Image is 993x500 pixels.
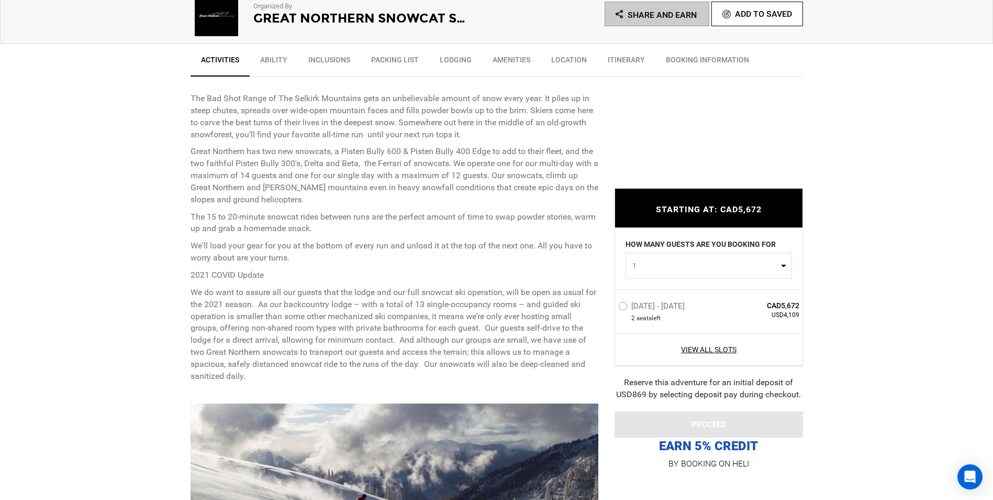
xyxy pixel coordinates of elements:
span: STARTING AT: CAD5,672 [656,204,762,214]
p: We do want to assure all our guests that the lodge and our full snowcat ski operation, will be op... [191,287,599,383]
p: The Bad Shot Range of The Selkirk Mountains gets an unbelievable amount of snow every year. It pi... [191,93,599,140]
a: Itinerary [597,49,655,75]
span: CAD5,672 [724,300,800,311]
label: [DATE] - [DATE] [618,301,687,314]
div: Reserve this adventure for an initial deposit of USD869 by selecting deposit pay during checkout. [615,377,803,401]
button: PROCEED [615,411,803,438]
p: Great Northern has two new snowcats, a Pisten Bully 600 & Pisten Bully 400 Edge to add to their f... [191,146,599,205]
span: 1 [632,260,778,271]
p: The 15 to 20-minute snowcat rides between runs are the perfect amount of time to swap powder stor... [191,211,599,235]
h2: Great Northern Snowcat Skiing [253,12,468,25]
button: 1 [626,253,792,279]
a: Location [541,49,597,75]
a: Inclusions [298,49,361,75]
a: Activities [191,49,250,77]
p: Organized By [253,2,468,12]
a: Packing List [361,49,429,75]
p: We'll load your gear for you at the bottom of every run and unload it at the top of the next one.... [191,240,599,264]
p: 2021 COVID Update [191,269,599,281]
span: seat left [637,314,661,323]
span: s [649,314,652,323]
a: BOOKING INFORMATION [655,49,760,75]
a: Ability [250,49,298,75]
p: BY BOOKING ON HELI [615,456,803,471]
a: Lodging [429,49,482,75]
a: View All Slots [618,344,800,355]
span: 2 [631,314,635,323]
label: HOW MANY GUESTS ARE YOU BOOKING FOR [626,239,776,253]
div: Open Intercom Messenger [957,464,983,490]
a: Amenities [482,49,541,75]
span: USD4,109 [724,311,800,320]
span: Add To Saved [735,9,792,19]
